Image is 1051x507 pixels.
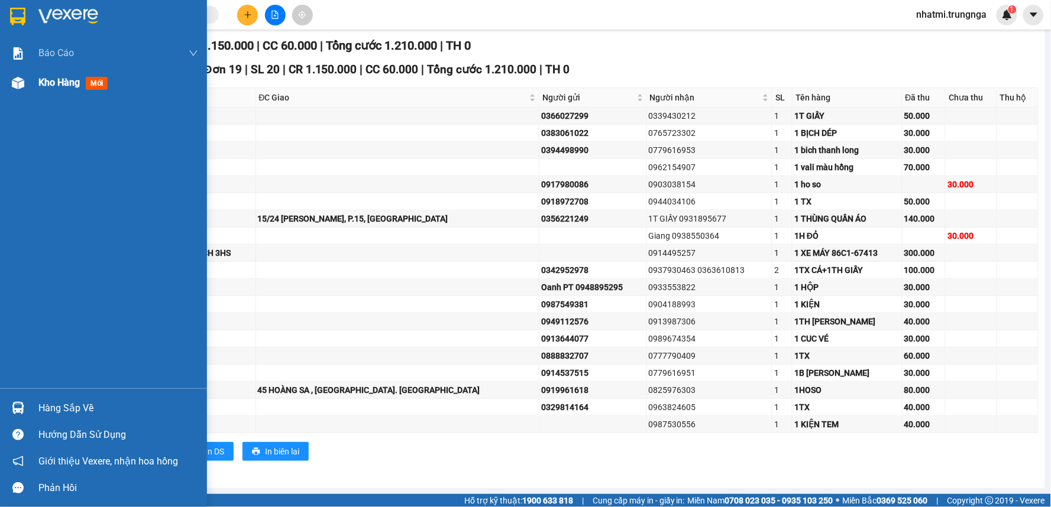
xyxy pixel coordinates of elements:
[38,479,198,497] div: Phản hồi
[541,383,645,396] div: 0919961618
[774,178,790,191] div: 1
[903,88,946,108] th: Đã thu
[904,264,944,277] div: 100.000
[794,264,900,277] div: 1TX CÁ+1TH GIẤY
[794,144,900,157] div: 1 bich thanh long
[12,77,24,89] img: warehouse-icon
[649,298,771,311] div: 0904188993
[10,8,25,25] img: logo-vxr
[283,63,286,76] span: |
[649,332,771,345] div: 0989674354
[428,63,537,76] span: Tổng cước 1.210.000
[242,442,309,461] button: printerIn biên lai
[12,482,24,493] span: message
[263,38,317,53] span: CC 60.000
[947,178,994,191] div: 30.000
[649,229,771,242] div: Giang 0938550364
[774,418,790,431] div: 1
[86,77,108,90] span: mới
[649,281,771,294] div: 0933553822
[541,178,645,191] div: 0917980086
[843,494,928,507] span: Miền Bắc
[649,366,771,379] div: 0779616951
[541,401,645,414] div: 0329814164
[774,298,790,311] div: 1
[774,332,790,345] div: 1
[593,494,685,507] span: Cung cấp máy in - giấy in:
[794,383,900,396] div: 1HOSO
[204,63,242,76] span: Đơn 19
[997,88,1039,108] th: Thu hộ
[794,246,900,259] div: 1 XE MÁY 86C1-67413
[446,38,471,53] span: TH 0
[38,399,198,417] div: Hàng sắp về
[649,401,771,414] div: 0963824605
[649,144,771,157] div: 0779616953
[183,38,254,53] span: CR 1.150.000
[946,88,997,108] th: Chưa thu
[38,426,198,444] div: Hướng dẫn sử dụng
[774,315,790,328] div: 1
[904,212,944,225] div: 140.000
[774,246,790,259] div: 1
[794,418,900,431] div: 1 KIỆN TEM
[650,91,761,104] span: Người nhận
[985,496,994,505] span: copyright
[774,349,790,362] div: 1
[541,195,645,208] div: 0918972708
[542,91,635,104] span: Người gửi
[794,178,900,191] div: 1 ho so
[904,246,944,259] div: 300.000
[259,91,528,104] span: ĐC Giao
[836,498,840,503] span: ⚪️
[12,402,24,414] img: warehouse-icon
[904,195,944,208] div: 50.000
[904,332,944,345] div: 30.000
[649,349,771,362] div: 0777790409
[904,315,944,328] div: 40.000
[289,63,357,76] span: CR 1.150.000
[904,383,944,396] div: 80.000
[298,11,306,19] span: aim
[774,109,790,122] div: 1
[1002,9,1013,20] img: icon-new-feature
[937,494,939,507] span: |
[649,315,771,328] div: 0913987306
[38,77,80,88] span: Kho hàng
[793,88,902,108] th: Tên hàng
[541,332,645,345] div: 0913644077
[794,401,900,414] div: 1TX
[649,246,771,259] div: 0914495257
[522,496,573,505] strong: 1900 633 818
[649,418,771,431] div: 0987530556
[774,281,790,294] div: 1
[774,264,790,277] div: 2
[245,63,248,76] span: |
[271,11,279,19] span: file-add
[258,212,538,225] div: 15/24 [PERSON_NAME], P.15, [GEOGRAPHIC_DATA]
[541,144,645,157] div: 0394498990
[904,281,944,294] div: 30.000
[794,109,900,122] div: 1T GIẤY
[774,161,790,174] div: 1
[794,212,900,225] div: 1 THÙNG QUẦN ÁO
[541,298,645,311] div: 0987549381
[541,281,645,294] div: Oanh PT 0948895295
[649,161,771,174] div: 0962154907
[725,496,833,505] strong: 0708 023 035 - 0935 103 250
[1010,5,1014,14] span: 1
[649,212,771,225] div: 1T GIẤY 0931895677
[904,349,944,362] div: 60.000
[541,212,645,225] div: 0356221249
[292,5,313,25] button: aim
[947,229,994,242] div: 30.000
[366,63,419,76] span: CC 60.000
[265,445,299,458] span: In biên lai
[38,45,74,60] span: Báo cáo
[38,454,178,469] span: Giới thiệu Vexere, nhận hoa hồng
[541,126,645,139] div: 0383061022
[794,366,900,379] div: 1B [PERSON_NAME]
[422,63,425,76] span: |
[774,144,790,157] div: 1
[904,161,944,174] div: 70.000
